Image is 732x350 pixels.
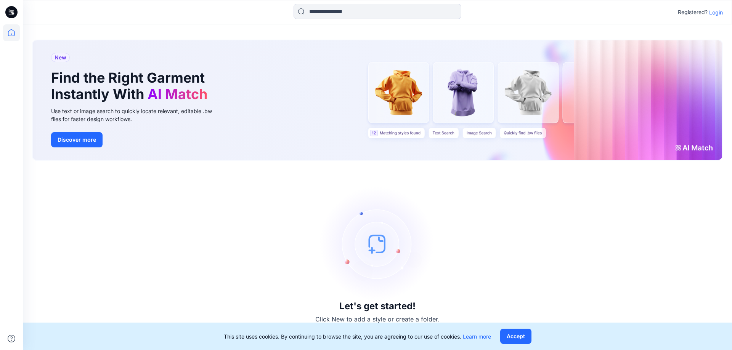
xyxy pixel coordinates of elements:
p: Registered? [678,8,708,17]
p: Click New to add a style or create a folder. [315,315,440,324]
button: Discover more [51,132,103,147]
span: AI Match [148,86,207,102]
img: empty-state-image.svg [320,187,435,301]
a: Learn more [463,333,491,340]
h3: Let's get started! [339,301,416,312]
p: This site uses cookies. By continuing to browse the site, you are agreeing to our use of cookies. [224,332,491,340]
button: Accept [500,329,531,344]
div: Use text or image search to quickly locate relevant, editable .bw files for faster design workflows. [51,107,223,123]
p: Login [709,8,723,16]
span: New [55,53,66,62]
h1: Find the Right Garment Instantly With [51,70,211,102]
